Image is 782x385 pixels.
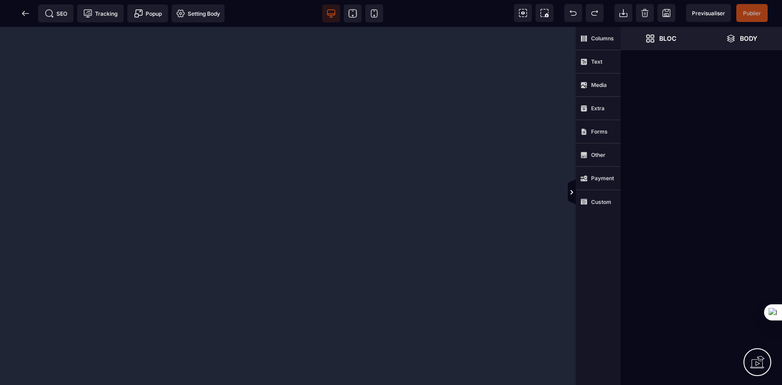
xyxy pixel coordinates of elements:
[591,105,605,112] strong: Extra
[176,9,220,18] span: Setting Body
[591,199,611,205] strong: Custom
[743,10,761,17] span: Publier
[591,151,605,158] strong: Other
[591,175,614,182] strong: Payment
[686,4,731,22] span: Preview
[701,27,782,50] span: Open Layer Manager
[591,82,607,88] strong: Media
[740,35,757,42] strong: Body
[134,9,162,18] span: Popup
[591,58,602,65] strong: Text
[591,128,608,135] strong: Forms
[692,10,725,17] span: Previsualiser
[621,27,701,50] span: Open Blocks
[536,4,553,22] span: Screenshot
[659,35,676,42] strong: Bloc
[83,9,117,18] span: Tracking
[45,9,67,18] span: SEO
[591,35,614,42] strong: Columns
[514,4,532,22] span: View components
